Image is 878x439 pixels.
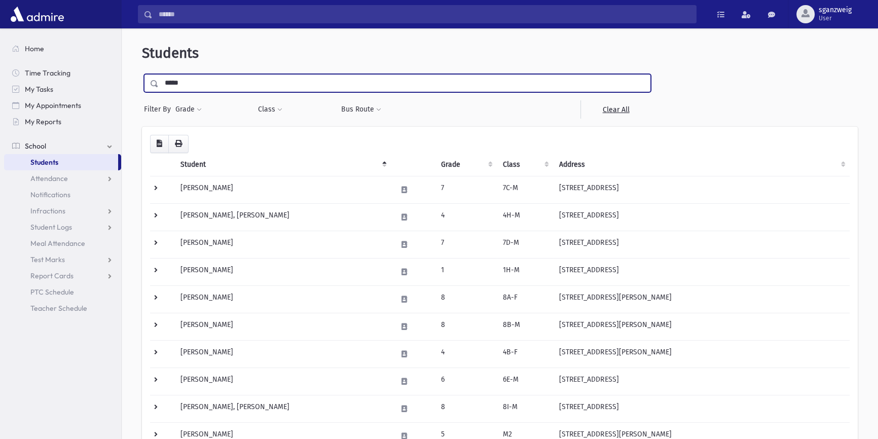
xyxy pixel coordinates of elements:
span: Filter By [144,104,175,115]
a: Test Marks [4,251,121,268]
span: Meal Attendance [30,239,85,248]
span: sganzweig [819,6,852,14]
td: 7 [435,231,497,258]
a: Infractions [4,203,121,219]
td: [PERSON_NAME] [174,258,391,285]
span: Students [30,158,58,167]
td: 6 [435,368,497,395]
a: PTC Schedule [4,284,121,300]
button: Class [258,100,283,119]
td: [STREET_ADDRESS] [553,231,850,258]
td: 8I-M [497,395,554,422]
td: 7 [435,176,497,203]
span: School [25,141,46,151]
a: Student Logs [4,219,121,235]
td: [PERSON_NAME] [174,176,391,203]
td: [PERSON_NAME] [174,340,391,368]
span: Teacher Schedule [30,304,87,313]
span: Time Tracking [25,68,70,78]
span: My Appointments [25,101,81,110]
td: [STREET_ADDRESS] [553,368,850,395]
a: Clear All [580,100,651,119]
td: [PERSON_NAME] [174,313,391,340]
span: Student Logs [30,223,72,232]
span: My Reports [25,117,61,126]
span: Students [142,45,199,61]
span: Report Cards [30,271,74,280]
td: 1H-M [497,258,554,285]
span: PTC Schedule [30,287,74,297]
th: Class: activate to sort column ascending [497,153,554,176]
img: AdmirePro [8,4,66,24]
a: Notifications [4,187,121,203]
td: 7D-M [497,231,554,258]
td: [STREET_ADDRESS][PERSON_NAME] [553,340,850,368]
td: [STREET_ADDRESS][PERSON_NAME] [553,313,850,340]
a: My Reports [4,114,121,130]
td: 6E-M [497,368,554,395]
a: Report Cards [4,268,121,284]
td: [STREET_ADDRESS] [553,395,850,422]
td: 8 [435,395,497,422]
td: 4H-M [497,203,554,231]
th: Grade: activate to sort column ascending [435,153,497,176]
span: Home [25,44,44,53]
input: Search [153,5,696,23]
td: [PERSON_NAME], [PERSON_NAME] [174,203,391,231]
button: Bus Route [341,100,382,119]
td: 8B-M [497,313,554,340]
a: Students [4,154,118,170]
a: Time Tracking [4,65,121,81]
td: 4 [435,340,497,368]
td: 4B-F [497,340,554,368]
span: Notifications [30,190,70,199]
td: [STREET_ADDRESS] [553,176,850,203]
td: [STREET_ADDRESS] [553,258,850,285]
a: Home [4,41,121,57]
td: [STREET_ADDRESS] [553,203,850,231]
a: Meal Attendance [4,235,121,251]
span: Test Marks [30,255,65,264]
td: [PERSON_NAME] [174,368,391,395]
td: 8 [435,313,497,340]
a: Attendance [4,170,121,187]
button: CSV [150,135,169,153]
td: [STREET_ADDRESS][PERSON_NAME] [553,285,850,313]
td: [PERSON_NAME], [PERSON_NAME] [174,395,391,422]
span: My Tasks [25,85,53,94]
button: Grade [175,100,202,119]
td: 1 [435,258,497,285]
button: Print [168,135,189,153]
a: My Tasks [4,81,121,97]
td: 8 [435,285,497,313]
td: 7C-M [497,176,554,203]
th: Student: activate to sort column descending [174,153,391,176]
span: Infractions [30,206,65,215]
span: User [819,14,852,22]
a: My Appointments [4,97,121,114]
a: Teacher Schedule [4,300,121,316]
td: [PERSON_NAME] [174,285,391,313]
a: School [4,138,121,154]
td: 4 [435,203,497,231]
span: Attendance [30,174,68,183]
td: 8A-F [497,285,554,313]
td: [PERSON_NAME] [174,231,391,258]
th: Address: activate to sort column ascending [553,153,850,176]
